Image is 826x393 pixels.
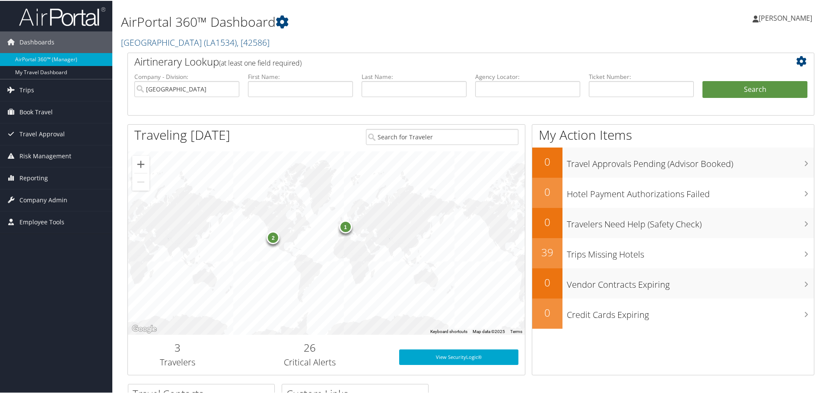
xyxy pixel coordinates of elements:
[19,167,48,188] span: Reporting
[567,213,814,230] h3: Travelers Need Help (Safety Check)
[532,184,562,198] h2: 0
[121,36,270,47] a: [GEOGRAPHIC_DATA]
[473,328,505,333] span: Map data ©2025
[532,298,814,328] a: 0Credit Cards Expiring
[753,4,821,30] a: [PERSON_NAME]
[362,72,467,80] label: Last Name:
[130,323,159,334] img: Google
[532,267,814,298] a: 0Vendor Contracts Expiring
[567,304,814,320] h3: Credit Cards Expiring
[19,145,71,166] span: Risk Management
[532,207,814,237] a: 0Travelers Need Help (Safety Check)
[430,328,467,334] button: Keyboard shortcuts
[130,323,159,334] a: Open this area in Google Maps (opens a new window)
[234,355,386,368] h3: Critical Alerts
[532,237,814,267] a: 39Trips Missing Hotels
[589,72,694,80] label: Ticket Number:
[19,31,54,52] span: Dashboards
[532,244,562,259] h2: 39
[134,340,221,354] h2: 3
[567,153,814,169] h3: Travel Approvals Pending (Advisor Booked)
[219,57,302,67] span: (at least one field required)
[567,183,814,199] h3: Hotel Payment Authorizations Failed
[19,6,105,26] img: airportal-logo.png
[237,36,270,47] span: , [ 42586 ]
[19,101,53,122] span: Book Travel
[532,274,562,289] h2: 0
[19,189,67,210] span: Company Admin
[567,274,814,290] h3: Vendor Contracts Expiring
[532,154,562,168] h2: 0
[132,173,149,190] button: Zoom out
[19,123,65,144] span: Travel Approval
[134,53,750,68] h2: Airtinerary Lookup
[532,305,562,319] h2: 0
[339,219,352,232] div: 1
[702,80,807,97] button: Search
[234,340,386,354] h2: 26
[121,12,588,30] h1: AirPortal 360™ Dashboard
[134,355,221,368] h3: Travelers
[19,211,64,232] span: Employee Tools
[366,128,518,144] input: Search for Traveler
[532,177,814,207] a: 0Hotel Payment Authorizations Failed
[19,79,34,100] span: Trips
[532,125,814,143] h1: My Action Items
[532,214,562,229] h2: 0
[475,72,580,80] label: Agency Locator:
[267,230,280,243] div: 2
[567,243,814,260] h3: Trips Missing Hotels
[510,328,522,333] a: Terms (opens in new tab)
[132,155,149,172] button: Zoom in
[134,72,239,80] label: Company - Division:
[399,349,518,364] a: View SecurityLogic®
[532,147,814,177] a: 0Travel Approvals Pending (Advisor Booked)
[248,72,353,80] label: First Name:
[759,13,812,22] span: [PERSON_NAME]
[134,125,230,143] h1: Traveling [DATE]
[204,36,237,47] span: ( LA1534 )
